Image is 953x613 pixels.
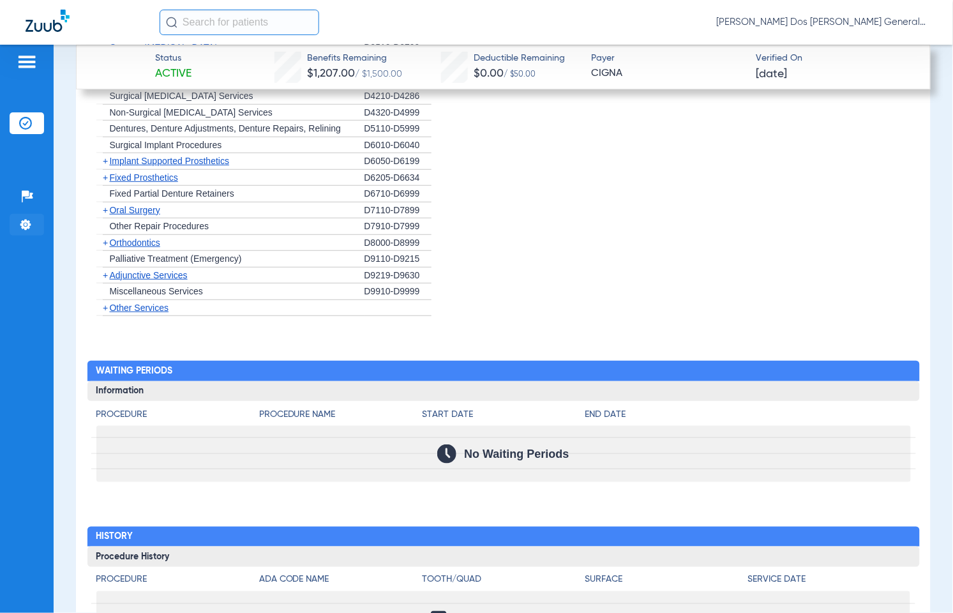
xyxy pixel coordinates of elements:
span: Orthodontics [110,238,160,248]
h4: End Date [585,408,910,421]
div: D9110-D9215 [364,251,431,268]
div: D6050-D6199 [364,153,431,170]
span: CIGNA [591,66,745,82]
app-breakdown-title: ADA Code Name [259,573,422,591]
div: D4210-D4286 [364,88,431,105]
span: + [103,303,108,313]
span: + [103,270,108,280]
app-breakdown-title: Procedure [96,573,259,591]
img: Calendar [437,444,456,464]
span: + [103,205,108,215]
span: / $50.00 [504,71,536,79]
div: D6205-D6634 [364,170,431,186]
span: Fixed Prosthetics [110,172,178,183]
span: [DATE] [756,66,788,82]
span: Status [155,52,191,65]
span: Oral Surgery [110,205,160,215]
span: $1,207.00 [307,68,355,79]
img: hamburger-icon [17,54,37,70]
div: D6710-D6999 [364,186,431,202]
h4: Tooth/Quad [422,573,585,587]
app-breakdown-title: Procedure [96,408,259,426]
div: D7910-D7999 [364,218,431,235]
span: Surgical Implant Procedures [110,140,222,150]
span: [PERSON_NAME] Dos [PERSON_NAME] General | Abra Health [717,16,927,29]
span: Dentures, Denture Adjustments, Denture Repairs, Relining [110,123,341,133]
span: Verified On [756,52,910,65]
div: D9219-D9630 [364,268,431,284]
span: No Waiting Periods [464,448,569,460]
div: D8000-D8999 [364,235,431,252]
span: Non-Surgical [MEDICAL_DATA] Services [110,107,273,117]
app-breakdown-title: End Date [585,408,910,426]
img: Zuub Logo [26,10,70,32]
h4: Procedure Name [259,408,422,421]
h3: Procedure History [87,547,920,567]
h4: ADA Code Name [259,573,422,587]
app-breakdown-title: Procedure Name [259,408,422,426]
div: D4320-D4999 [364,105,431,121]
h4: Start Date [422,408,585,421]
h2: History [87,527,920,547]
span: Payer [591,52,745,65]
span: Miscellaneous Services [110,286,203,296]
span: Active [155,66,191,82]
span: Adjunctive Services [110,270,188,280]
span: $0.00 [474,68,504,79]
span: Other Services [110,303,169,313]
span: + [103,156,108,166]
span: Surgical [MEDICAL_DATA] Services [110,91,253,101]
h4: Service Date [747,573,910,587]
h4: Surface [585,573,747,587]
h4: Procedure [96,573,259,587]
div: D6010-D6040 [364,137,431,154]
span: Palliative Treatment (Emergency) [110,254,242,264]
span: Benefits Remaining [307,52,402,65]
iframe: Chat Widget [889,552,953,613]
h3: Information [87,381,920,402]
div: D9910-D9999 [364,284,431,300]
span: Fixed Partial Denture Retainers [110,188,234,199]
h2: Waiting Periods [87,361,920,381]
app-breakdown-title: Surface [585,573,747,591]
h4: Procedure [96,408,259,421]
div: D7110-D7899 [364,202,431,219]
span: Other Repair Procedures [110,221,209,231]
span: / $1,500.00 [355,70,402,79]
span: + [103,172,108,183]
app-breakdown-title: Start Date [422,408,585,426]
span: Implant Supported Prosthetics [110,156,230,166]
img: Search Icon [166,17,177,28]
span: Deductible Remaining [474,52,566,65]
input: Search for patients [160,10,319,35]
app-breakdown-title: Tooth/Quad [422,573,585,591]
span: + [103,238,108,248]
div: D5110-D5999 [364,121,431,137]
app-breakdown-title: Service Date [747,573,910,591]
